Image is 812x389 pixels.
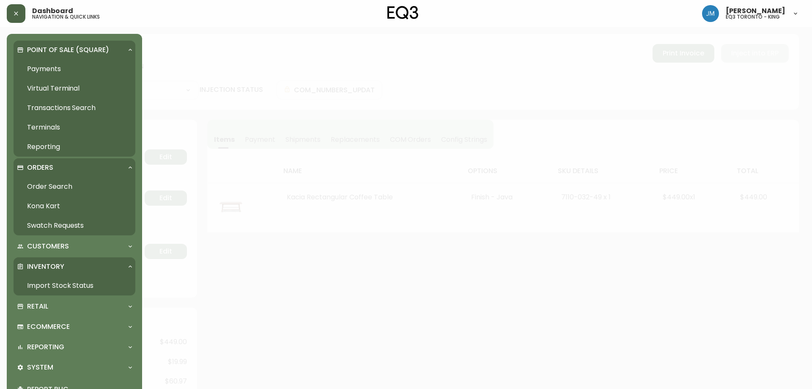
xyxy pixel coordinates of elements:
[14,118,135,137] a: Terminals
[726,8,785,14] span: [PERSON_NAME]
[14,196,135,216] a: Kona Kart
[14,177,135,196] a: Order Search
[27,242,69,251] p: Customers
[14,237,135,256] div: Customers
[14,338,135,356] div: Reporting
[27,302,48,311] p: Retail
[14,297,135,316] div: Retail
[702,5,719,22] img: b88646003a19a9f750de19192e969c24
[27,322,70,331] p: Ecommerce
[14,98,135,118] a: Transactions Search
[14,216,135,235] a: Swatch Requests
[27,163,53,172] p: Orders
[14,41,135,59] div: Point of Sale (Square)
[27,262,64,271] p: Inventory
[387,6,419,19] img: logo
[14,59,135,79] a: Payments
[14,257,135,276] div: Inventory
[32,8,73,14] span: Dashboard
[14,158,135,177] div: Orders
[726,14,780,19] h5: eq3 toronto - king
[27,363,53,372] p: System
[14,317,135,336] div: Ecommerce
[14,79,135,98] a: Virtual Terminal
[14,358,135,377] div: System
[14,276,135,295] a: Import Stock Status
[14,137,135,157] a: Reporting
[27,45,109,55] p: Point of Sale (Square)
[27,342,64,352] p: Reporting
[32,14,100,19] h5: navigation & quick links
